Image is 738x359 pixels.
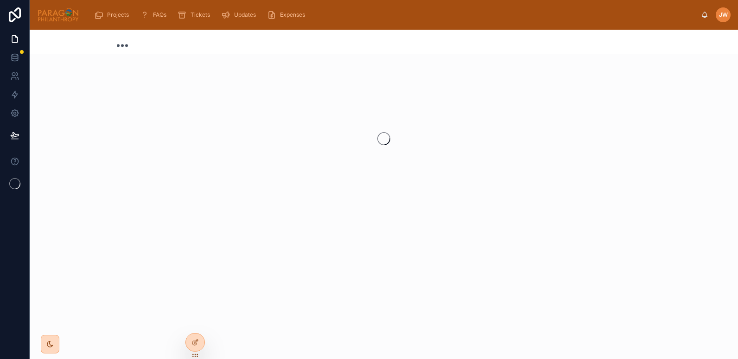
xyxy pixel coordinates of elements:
[280,11,305,19] span: Expenses
[719,11,728,19] span: JW
[87,5,701,25] div: scrollable content
[234,11,256,19] span: Updates
[91,6,135,23] a: Projects
[37,7,79,22] img: App logo
[218,6,262,23] a: Updates
[191,11,210,19] span: Tickets
[153,11,166,19] span: FAQs
[264,6,312,23] a: Expenses
[107,11,129,19] span: Projects
[137,6,173,23] a: FAQs
[175,6,216,23] a: Tickets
